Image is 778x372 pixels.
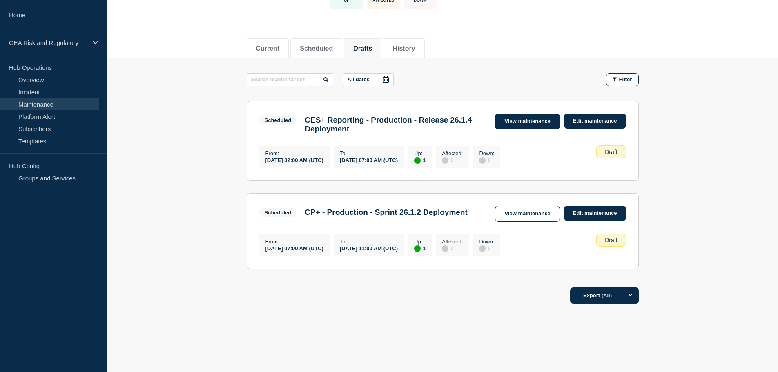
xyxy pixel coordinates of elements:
p: To : [340,150,398,156]
p: Up : [414,150,426,156]
h3: CP+ - Production - Sprint 26.1.2 Deployment [305,208,468,217]
div: [DATE] 07:00 AM (UTC) [265,245,323,252]
p: Down : [479,150,494,156]
p: From : [265,150,323,156]
div: up [414,245,421,252]
div: 0 [442,156,463,164]
button: History [392,45,415,52]
div: [DATE] 11:00 AM (UTC) [340,245,398,252]
button: All dates [343,73,394,86]
p: Affected : [442,150,463,156]
div: disabled [442,245,448,252]
div: [DATE] 07:00 AM (UTC) [340,156,398,163]
p: Up : [414,238,426,245]
div: 0 [479,156,494,164]
span: Filter [619,76,632,82]
div: Draft [596,145,626,158]
div: up [414,157,421,164]
button: Options [622,287,639,304]
p: To : [340,238,398,245]
button: Scheduled [300,45,333,52]
a: Edit maintenance [564,206,626,221]
div: disabled [442,157,448,164]
a: View maintenance [495,114,560,129]
button: Current [256,45,280,52]
div: 1 [414,245,426,252]
div: [DATE] 02:00 AM (UTC) [265,156,323,163]
div: 0 [479,245,494,252]
div: 1 [414,156,426,164]
div: Draft [596,234,626,247]
p: GEA Risk and Regulatory [9,39,87,46]
p: From : [265,238,323,245]
button: Export (All) [570,287,639,304]
p: Affected : [442,238,463,245]
input: Search maintenances [247,73,333,86]
div: disabled [479,157,486,164]
div: Scheduled [265,117,292,123]
h3: CES+ Reporting - Production - Release 26.1.4 Deployment [305,116,487,134]
div: 0 [442,245,463,252]
button: Drafts [353,45,372,52]
div: Scheduled [265,209,292,216]
a: View maintenance [495,206,560,222]
button: Filter [606,73,639,86]
a: Edit maintenance [564,114,626,129]
p: All dates [348,76,370,82]
div: disabled [479,245,486,252]
p: Down : [479,238,494,245]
